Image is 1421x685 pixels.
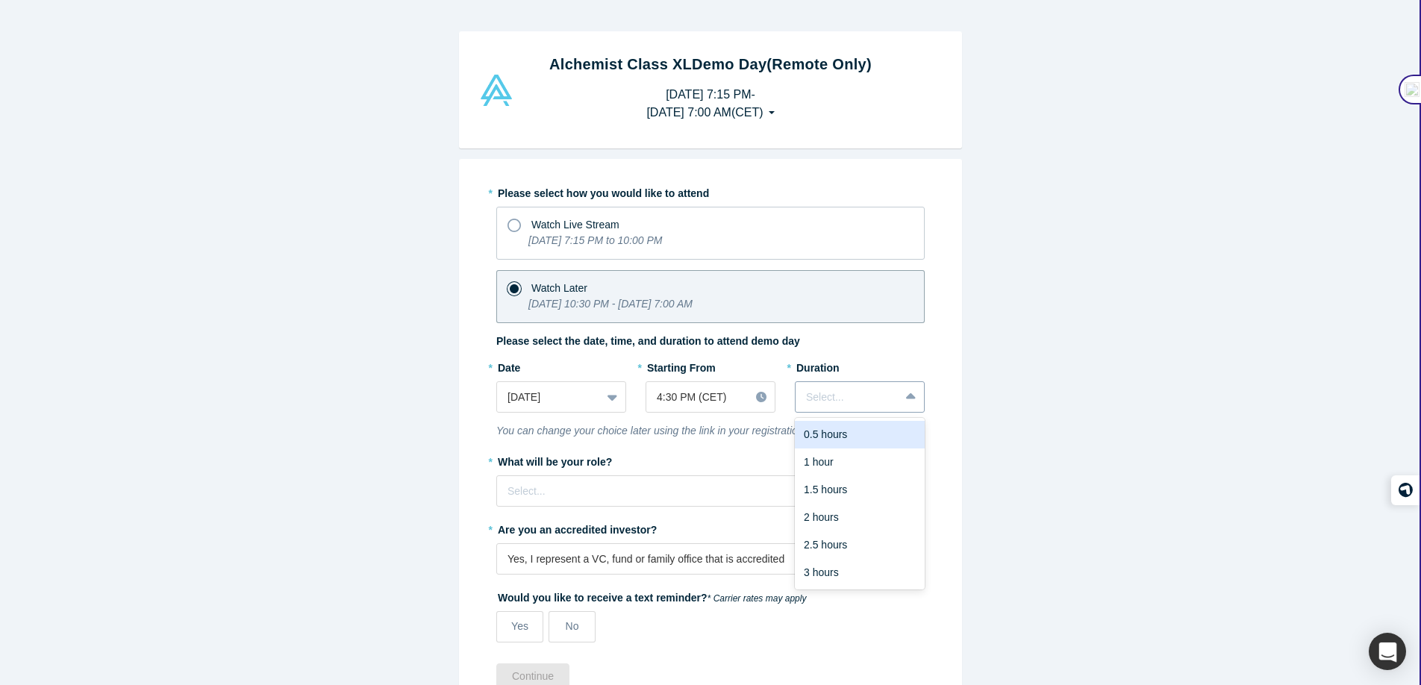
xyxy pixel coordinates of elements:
label: Duration [795,355,925,376]
label: Would you like to receive a text reminder? [496,585,925,606]
img: Alchemist Vault Logo [478,75,514,106]
span: Watch Live Stream [531,219,619,231]
label: What will be your role? [496,449,925,470]
i: [DATE] 7:15 PM to 10:00 PM [528,234,662,246]
strong: Alchemist Class XL Demo Day (Remote Only) [549,56,872,72]
div: Yes, I represent a VC, fund or family office that is accredited [507,551,889,567]
label: Please select how you would like to attend [496,181,925,201]
div: 1 hour [795,448,925,476]
div: 3 hours [795,559,925,587]
label: Please select the date, time, and duration to attend demo day [496,334,800,349]
label: Are you an accredited investor? [496,517,925,538]
button: [DATE] 7:15 PM-[DATE] 7:00 AM(CET) [631,81,790,127]
em: * Carrier rates may apply [708,593,807,604]
i: [DATE] 10:30 PM - [DATE] 7:00 AM [528,298,693,310]
label: Date [496,355,626,376]
span: Yes [511,620,528,632]
label: Starting From [646,355,716,376]
i: You can change your choice later using the link in your registration confirmation email. [496,425,894,437]
span: Watch Later [531,282,587,294]
div: 1.5 hours [795,476,925,504]
span: No [566,620,579,632]
div: 2 hours [795,504,925,531]
div: 2.5 hours [795,531,925,559]
div: 0.5 hours [795,421,925,448]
